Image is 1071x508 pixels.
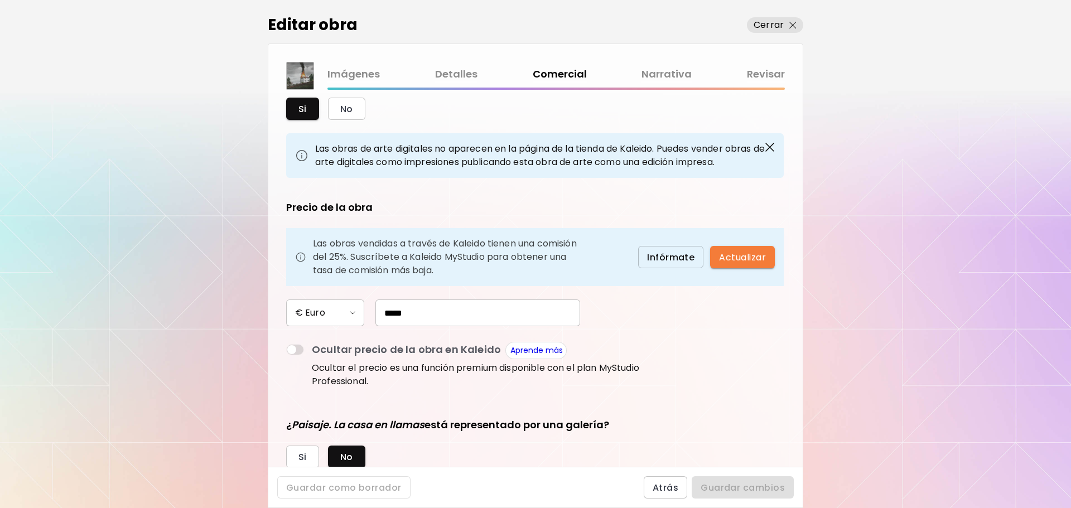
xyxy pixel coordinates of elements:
a: Narrativa [641,66,692,83]
img: thumbnail [287,62,313,89]
span: Infórmate [647,251,694,263]
a: Revisar [747,66,785,83]
a: Imágenes [327,66,380,83]
span: Si [298,451,307,463]
span: Si [298,103,307,115]
span: Atrás [653,482,678,494]
h5: ¿ está representado por una galería? [286,418,609,432]
p: Las obras vendidas a través de Kaleido tienen una comisión del 25%. Suscríbete a Kaleido MyStudio... [313,237,582,277]
button: No [328,446,365,468]
button: Si [286,446,319,468]
button: € Euro [286,299,364,326]
h5: Precio de la obra [286,200,373,215]
i: Paisaje. La casa en llamas [292,418,424,432]
button: Actualizar [710,246,775,268]
button: Atrás [644,476,687,499]
span: No [340,451,353,463]
a: Detalles [435,66,477,83]
img: info [295,149,308,162]
p: Las obras de arte digitales no aparecen en la página de la tienda de Kaleido. Puedes vender obras... [315,142,775,169]
p: Ocultar precio de la obra en Kaleido [312,342,501,359]
img: info [295,251,306,263]
button: Infórmate [638,246,703,268]
span: No [340,103,353,115]
img: close-button [763,141,776,154]
button: Si [286,98,319,120]
a: Aprende más [510,345,563,356]
button: close-button [759,138,779,157]
span: Actualizar [719,251,766,263]
button: No [328,98,365,120]
p: Ocultar el precio es una función premium disponible con el plan MyStudio Professional. [312,361,643,388]
h6: € Euro [295,306,325,320]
